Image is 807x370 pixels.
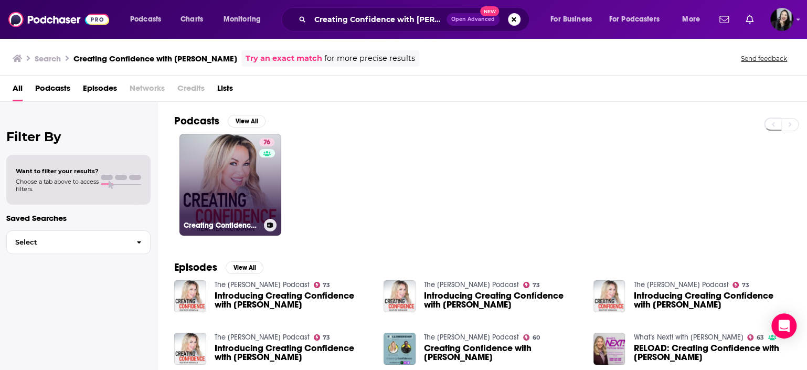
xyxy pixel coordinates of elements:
[609,12,660,27] span: For Podcasters
[550,12,592,27] span: For Business
[770,8,793,31] span: Logged in as marypoffenroth
[217,80,233,101] a: Lists
[633,344,790,362] a: RELOAD: Creating Confidence with Heather Monahan
[424,344,581,362] span: Creating Confidence with [PERSON_NAME]
[384,280,416,312] img: Introducing Creating Confidence with Heather Monahan
[424,344,581,362] a: Creating Confidence with Heather Monahan
[633,291,790,309] span: Introducing Creating Confidence with [PERSON_NAME]
[16,178,99,193] span: Choose a tab above to access filters.
[216,11,274,28] button: open menu
[73,54,237,64] h3: Creating Confidence with [PERSON_NAME]
[451,17,495,22] span: Open Advanced
[633,333,743,342] a: What's Next! with Tiffani Bova
[633,344,790,362] span: RELOAD: Creating Confidence with [PERSON_NAME]
[533,335,540,340] span: 60
[13,80,23,101] a: All
[523,334,540,341] a: 60
[174,261,263,274] a: EpisodesView All
[228,115,266,128] button: View All
[633,280,728,289] a: The Thais Gibson Podcast
[184,221,260,230] h3: Creating Confidence with [PERSON_NAME]
[174,333,206,365] img: Introducing Creating Confidence with Heather Monahan
[174,114,219,128] h2: Podcasts
[35,54,61,64] h3: Search
[447,13,500,26] button: Open AdvancedNew
[523,282,540,288] a: 73
[424,333,519,342] a: The Ryan Leak Podcast
[35,80,70,101] a: Podcasts
[8,9,109,29] img: Podchaser - Follow, Share and Rate Podcasts
[747,334,764,341] a: 63
[174,11,209,28] a: Charts
[6,129,151,144] h2: Filter By
[741,10,758,28] a: Show notifications dropdown
[16,167,99,175] span: Want to filter your results?
[215,291,371,309] a: Introducing Creating Confidence with Heather Monahan
[602,11,675,28] button: open menu
[224,12,261,27] span: Monitoring
[246,52,322,65] a: Try an exact match
[6,213,151,223] p: Saved Searches
[593,280,625,312] img: Introducing Creating Confidence with Heather Monahan
[123,11,175,28] button: open menu
[675,11,713,28] button: open menu
[738,54,790,63] button: Send feedback
[770,8,793,31] button: Show profile menu
[226,261,263,274] button: View All
[215,280,310,289] a: The Thais Gibson Podcast
[323,283,330,288] span: 73
[6,230,151,254] button: Select
[130,12,161,27] span: Podcasts
[291,7,539,31] div: Search podcasts, credits, & more...
[174,261,217,274] h2: Episodes
[177,80,205,101] span: Credits
[215,344,371,362] span: Introducing Creating Confidence with [PERSON_NAME]
[424,291,581,309] span: Introducing Creating Confidence with [PERSON_NAME]
[533,283,540,288] span: 73
[180,12,203,27] span: Charts
[757,335,764,340] span: 63
[742,283,749,288] span: 73
[259,138,274,146] a: 76
[215,291,371,309] span: Introducing Creating Confidence with [PERSON_NAME]
[480,6,499,16] span: New
[324,52,415,65] span: for more precise results
[424,280,519,289] a: The Thais Gibson Podcast
[130,80,165,101] span: Networks
[770,8,793,31] img: User Profile
[314,282,331,288] a: 73
[633,291,790,309] a: Introducing Creating Confidence with Heather Monahan
[179,134,281,236] a: 76Creating Confidence with [PERSON_NAME]
[215,333,310,342] a: The Thais Gibson Podcast
[174,114,266,128] a: PodcastsView All
[314,334,331,341] a: 73
[682,12,700,27] span: More
[715,10,733,28] a: Show notifications dropdown
[732,282,749,288] a: 73
[215,344,371,362] a: Introducing Creating Confidence with Heather Monahan
[384,333,416,365] img: Creating Confidence with Heather Monahan
[174,280,206,312] img: Introducing Creating Confidence with Heather Monahan
[83,80,117,101] a: Episodes
[310,11,447,28] input: Search podcasts, credits, & more...
[543,11,605,28] button: open menu
[323,335,330,340] span: 73
[263,138,270,148] span: 76
[593,333,625,365] img: RELOAD: Creating Confidence with Heather Monahan
[7,239,128,246] span: Select
[424,291,581,309] a: Introducing Creating Confidence with Heather Monahan
[771,313,797,339] div: Open Intercom Messenger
